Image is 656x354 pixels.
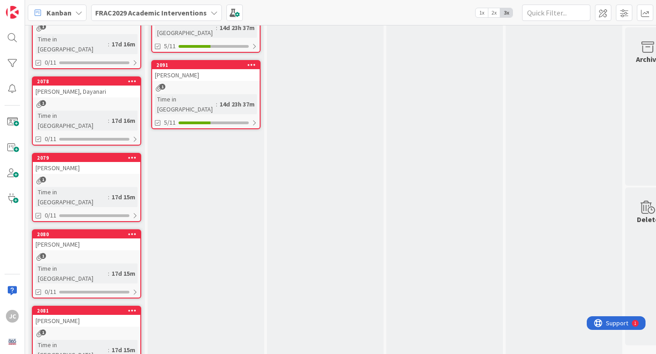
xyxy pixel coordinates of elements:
[36,111,108,131] div: Time in [GEOGRAPHIC_DATA]
[47,4,50,11] div: 1
[216,99,217,109] span: :
[45,211,56,220] span: 0/11
[40,177,46,182] span: 1
[40,253,46,259] span: 1
[33,230,140,250] div: 2080[PERSON_NAME]
[19,1,41,12] span: Support
[37,231,140,238] div: 2080
[36,187,108,207] div: Time in [GEOGRAPHIC_DATA]
[216,23,217,33] span: :
[164,118,176,127] span: 5/11
[95,8,207,17] b: FRAC2029 Academic Interventions
[33,315,140,327] div: [PERSON_NAME]
[36,34,108,54] div: Time in [GEOGRAPHIC_DATA]
[155,18,216,38] div: Time in [GEOGRAPHIC_DATA]
[109,116,138,126] div: 17d 16m
[33,307,140,327] div: 2081[PERSON_NAME]
[33,154,140,174] div: 2079[PERSON_NAME]
[109,268,138,278] div: 17d 15m
[33,230,140,238] div: 2080
[108,192,109,202] span: :
[217,99,257,109] div: 14d 23h 37m
[33,77,140,97] div: 2078[PERSON_NAME], Dayanari
[37,308,140,314] div: 2081
[40,100,46,106] span: 1
[108,268,109,278] span: :
[164,41,176,51] span: 5/11
[476,8,488,17] span: 1x
[152,61,260,81] div: 2091[PERSON_NAME]
[40,24,46,30] span: 1
[109,192,138,202] div: 17d 15m
[6,6,19,19] img: Visit kanbanzone.com
[152,69,260,81] div: [PERSON_NAME]
[33,154,140,162] div: 2079
[155,94,216,114] div: Time in [GEOGRAPHIC_DATA]
[108,116,109,126] span: :
[500,8,512,17] span: 3x
[40,329,46,335] span: 1
[152,61,260,69] div: 2091
[46,7,72,18] span: Kanban
[156,62,260,68] div: 2091
[109,39,138,49] div: 17d 16m
[33,86,140,97] div: [PERSON_NAME], Dayanari
[33,162,140,174] div: [PERSON_NAME]
[33,238,140,250] div: [PERSON_NAME]
[33,307,140,315] div: 2081
[45,287,56,297] span: 0/11
[108,39,109,49] span: :
[217,23,257,33] div: 14d 23h 37m
[37,155,140,161] div: 2079
[522,5,590,21] input: Quick Filter...
[45,134,56,144] span: 0/11
[488,8,500,17] span: 2x
[33,77,140,86] div: 2078
[37,78,140,85] div: 2078
[159,84,165,90] span: 1
[6,310,19,323] div: JC
[45,58,56,67] span: 0/11
[6,335,19,348] img: avatar
[36,263,108,283] div: Time in [GEOGRAPHIC_DATA]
